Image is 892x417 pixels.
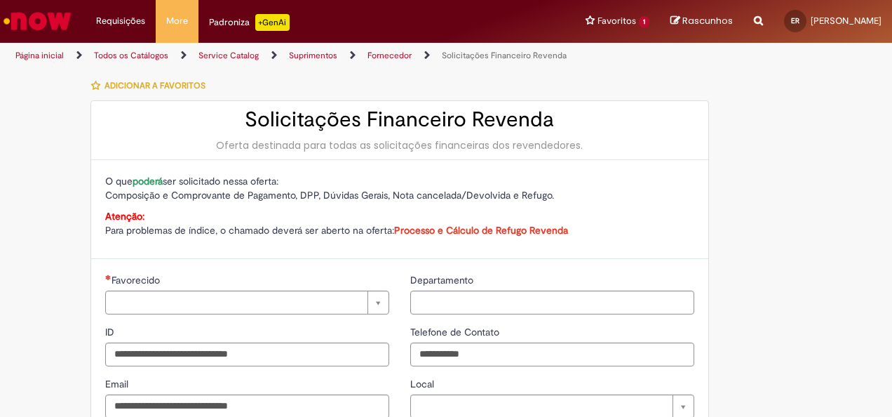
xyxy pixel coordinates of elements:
[133,175,163,187] strong: poderá
[791,16,799,25] span: ER
[597,14,636,28] span: Favoritos
[94,50,168,61] a: Todos os Catálogos
[96,14,145,28] span: Requisições
[105,343,389,366] input: ID
[105,174,694,202] p: O que ser solicitado nessa oferta: Composição e Comprovante de Pagamento, DPP, Dúvidas Gerais, No...
[15,50,64,61] a: Página inicial
[682,14,733,27] span: Rascunhos
[198,50,259,61] a: Service Catalog
[410,274,476,286] span: Departamento
[105,108,694,131] h2: Solicitações Financeiro Revenda
[90,71,213,100] button: Adicionar a Favoritos
[209,14,290,31] div: Padroniza
[105,209,694,237] p: Para problemas de índice, o chamado deverá ser aberto na oferta:
[367,50,412,61] a: Fornecedor
[410,291,694,315] input: Departamento
[111,274,163,286] span: Necessários - Favorecido
[105,326,117,338] span: ID
[410,378,437,390] span: Local
[255,14,290,31] p: +GenAi
[105,291,389,315] a: Limpar campo Favorecido
[105,138,694,152] div: Oferta destinada para todas as solicitações financeiras dos revendedores.
[442,50,567,61] a: Solicitações Financeiro Revenda
[811,15,881,27] span: [PERSON_NAME]
[105,378,131,390] span: Email
[105,274,111,280] span: Necessários
[105,210,144,223] strong: Atenção:
[166,14,188,28] span: More
[670,15,733,28] a: Rascunhos
[394,224,568,237] a: Processo e Cálculo de Refugo Revenda
[639,16,649,28] span: 1
[410,343,694,366] input: Telefone de Contato
[289,50,337,61] a: Suprimentos
[1,7,74,35] img: ServiceNow
[11,43,584,69] ul: Trilhas de página
[104,80,205,91] span: Adicionar a Favoritos
[410,326,502,338] span: Telefone de Contato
